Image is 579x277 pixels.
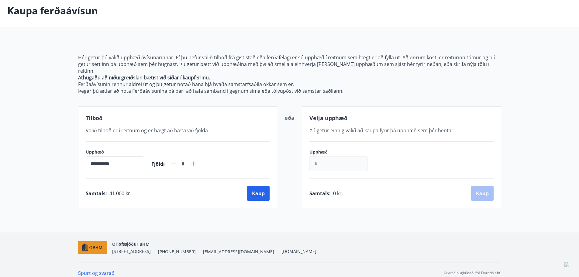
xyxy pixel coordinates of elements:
[203,249,274,255] span: [EMAIL_ADDRESS][DOMAIN_NAME]
[444,270,501,276] p: Keyrt á hugbúnaði frá Dorado ehf.
[78,74,210,81] strong: Athugaðu að niðurgreiðslan bætist við síðar í kaupferlinu.
[78,241,108,254] img: c7HIBRK87IHNqKbXD1qOiSZFdQtg2UzkX3TnRQ1O.png
[112,248,151,254] span: [STREET_ADDRESS]
[284,114,295,121] span: eða
[78,81,501,88] p: Ferðaávísunin rennur aldrei út og þú getur notað hana hjá hvaða samstarfsaðila okkar sem er.
[86,114,102,122] span: Tilboð
[158,249,196,255] span: [PHONE_NUMBER]
[309,127,455,134] span: Þú getur einnig valið að kaupa fyrir þá upphæð sem þér hentar.
[86,127,209,134] span: Valið tilboð er í reitnum og er hægt að bæta við fjölda.
[109,190,131,197] span: 41.000 kr.
[78,88,501,94] p: Þegar þú ætlar að nota Ferðaávísunina þá þarf að hafa samband í gegnum síma eða tölvupóst við sam...
[78,270,115,276] a: Spurt og svarað
[309,190,331,197] span: Samtals :
[86,149,144,155] label: Upphæð
[247,186,270,201] button: Kaup
[112,241,150,247] span: Orlofssjóður BHM
[86,190,107,197] span: Samtals :
[309,114,347,122] span: Velja upphæð
[78,54,501,74] p: Hér getur þú valið upphæð ávísunarinnar. Ef þú hefur valið tilboð frá gististað eða ferðafélagi e...
[7,4,98,17] p: Kaupa ferðaávísun
[309,149,374,155] label: Upphæð
[333,190,343,197] span: 0 kr.
[151,161,165,167] span: Fjöldi
[281,248,316,254] a: [DOMAIN_NAME]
